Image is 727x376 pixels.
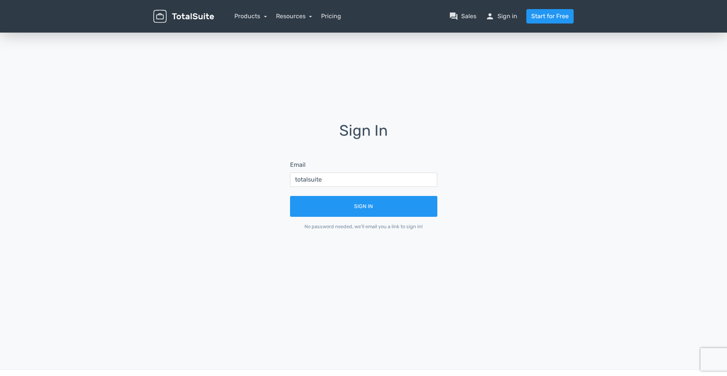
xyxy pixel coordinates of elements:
[290,223,437,230] div: No password needed, we'll email you a link to sign in!
[321,12,341,21] a: Pricing
[290,196,437,217] button: Sign In
[279,122,448,150] h1: Sign In
[276,13,312,20] a: Resources
[449,12,476,21] a: question_answerSales
[290,160,306,169] label: Email
[485,12,495,21] span: person
[449,12,458,21] span: question_answer
[526,9,574,23] a: Start for Free
[234,13,267,20] a: Products
[485,12,517,21] a: personSign in
[153,10,214,23] img: TotalSuite for WordPress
